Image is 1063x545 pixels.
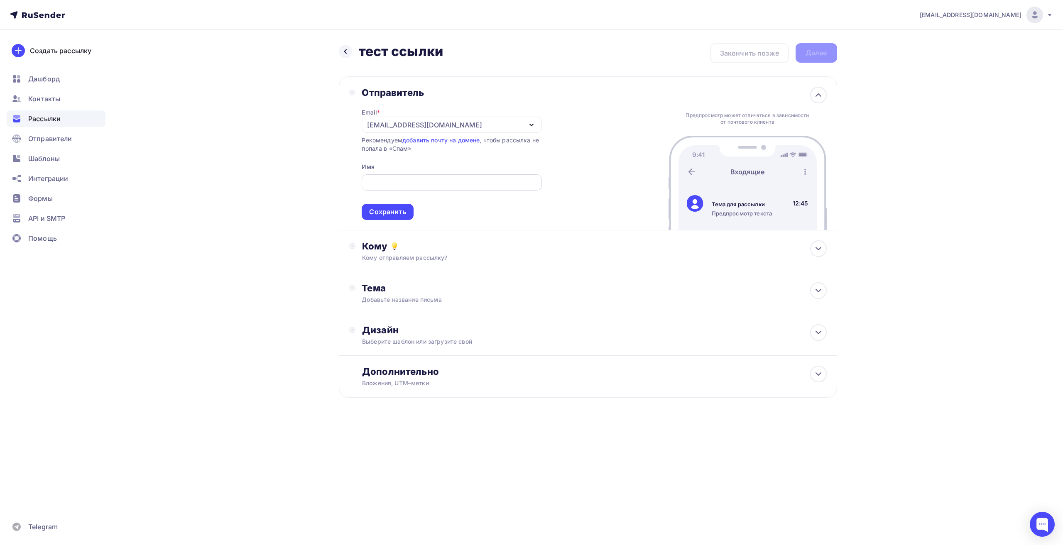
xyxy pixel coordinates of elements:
div: Имя [362,163,374,171]
div: Кому [362,240,826,252]
div: Дополнительно [362,366,826,377]
div: Тема для рассылки [712,200,772,208]
span: Отправители [28,134,72,144]
div: Дизайн [362,324,826,336]
span: Контакты [28,94,60,104]
a: Шаблоны [7,150,105,167]
div: Предпросмотр текста [712,210,772,217]
div: Вложения, UTM–метки [362,379,780,387]
a: [EMAIL_ADDRESS][DOMAIN_NAME] [920,7,1053,23]
span: Telegram [28,522,58,532]
h2: тест ссылки [359,43,443,60]
span: [EMAIL_ADDRESS][DOMAIN_NAME] [920,11,1021,19]
a: Дашборд [7,71,105,87]
span: API и SMTP [28,213,65,223]
div: Предпросмотр может отличаться в зависимости от почтового клиента [683,112,811,125]
div: Выберите шаблон или загрузите свой [362,337,780,346]
div: Сохранить [369,207,406,217]
span: Рассылки [28,114,61,124]
span: Помощь [28,233,57,243]
div: Кому отправляем рассылку? [362,254,780,262]
span: Формы [28,193,53,203]
div: Тема [362,282,526,294]
div: Создать рассылку [30,46,91,56]
div: Email [362,108,380,117]
a: Отправители [7,130,105,147]
span: Шаблоны [28,154,60,164]
span: Дашборд [28,74,60,84]
div: [EMAIL_ADDRESS][DOMAIN_NAME] [367,120,482,130]
a: Формы [7,190,105,207]
a: добавить почту на домене [402,137,480,144]
div: Отправитель [362,87,541,98]
a: Рассылки [7,110,105,127]
span: Интеграции [28,174,68,183]
button: [EMAIL_ADDRESS][DOMAIN_NAME] [362,117,541,133]
div: Рекомендуем , чтобы рассылка не попала в «Спам» [362,136,541,153]
a: Контакты [7,90,105,107]
div: Добавьте название письма [362,296,509,304]
div: 12:45 [793,199,808,208]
